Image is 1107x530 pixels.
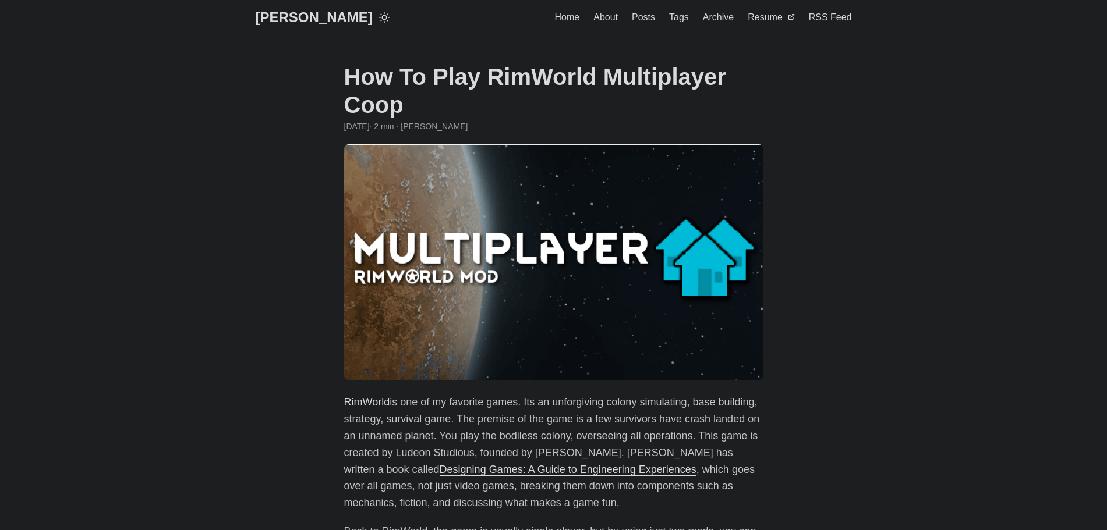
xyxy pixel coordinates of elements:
span: RSS Feed [809,12,852,22]
span: Resume [748,12,783,22]
span: Archive [703,12,734,22]
span: 2022-03-31 22:46:07 -0400 -0400 [344,120,370,133]
div: · 2 min · [PERSON_NAME] [344,120,763,133]
a: Designing Games: A Guide to Engineering Experiences [440,464,696,475]
p: is one of my favorite games. Its an unforgiving colony simulating, base building, strategy, survi... [344,394,763,511]
span: About [593,12,618,22]
span: Home [555,12,580,22]
h1: How To Play RimWorld Multiplayer Coop [344,63,763,119]
a: RimWorld [344,396,390,408]
span: Posts [632,12,655,22]
span: Tags [669,12,689,22]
